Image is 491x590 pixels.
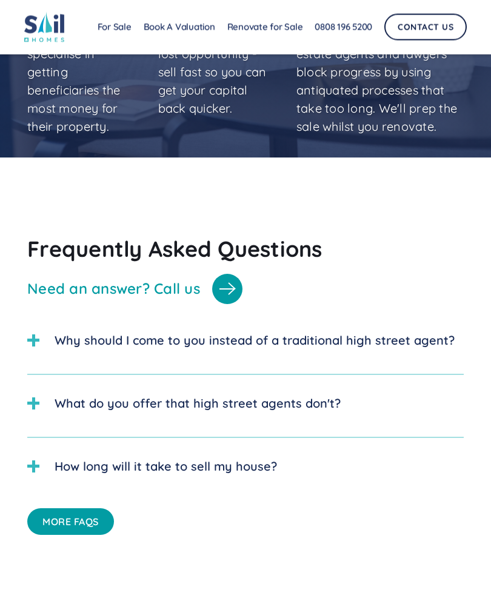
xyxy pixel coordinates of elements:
[55,395,341,413] div: What do you offer that high street agents don't?
[27,274,464,305] a: Need an answer? Call us
[221,15,309,39] a: Renovate for Sale
[27,509,114,535] a: More FAQs
[55,332,455,350] div: Why should I come to you instead of a traditional high street agent?
[384,14,467,41] a: Contact Us
[138,15,221,39] a: Book A Valuation
[92,15,138,39] a: For Sale
[24,12,64,42] img: sail home logo colored
[27,237,464,262] h2: Frequently Asked Questions
[55,458,277,476] div: How long will it take to sell my house?
[27,280,200,298] div: Need an answer? Call us
[309,15,378,39] a: 0808 196 5200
